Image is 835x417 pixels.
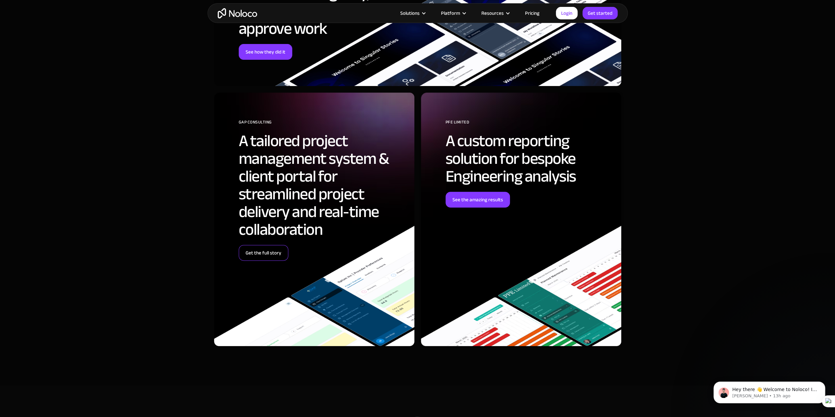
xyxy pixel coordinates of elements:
[446,132,611,185] h2: A custom reporting solution for bespoke Engineering analysis
[239,245,288,261] a: Get the full story
[582,7,618,19] a: Get started
[239,132,405,238] h2: A tailored project management system & client portal for streamlined project delivery and real-ti...
[441,9,460,17] div: Platform
[239,117,405,132] div: GAP Consulting
[473,9,517,17] div: Resources
[517,9,548,17] a: Pricing
[556,7,578,19] a: Login
[218,8,257,18] a: home
[446,117,611,132] div: PFE Limited
[446,192,510,208] a: See the amazing results
[704,368,835,414] iframe: Intercom notifications message
[481,9,504,17] div: Resources
[239,44,292,60] a: See how they did it
[433,9,473,17] div: Platform
[392,9,433,17] div: Solutions
[400,9,420,17] div: Solutions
